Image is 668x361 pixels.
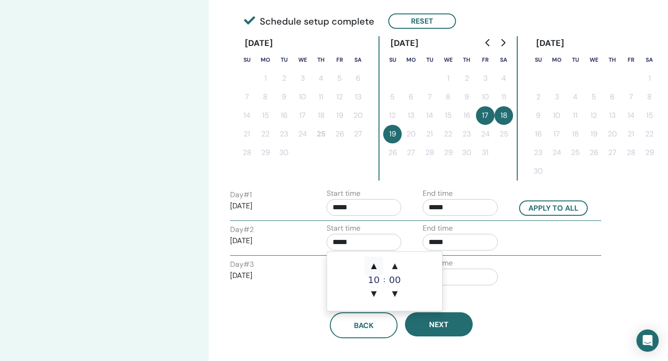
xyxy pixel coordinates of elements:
[439,51,457,69] th: Wednesday
[429,320,449,329] span: Next
[349,106,367,125] button: 20
[481,33,495,52] button: Go to previous month
[640,69,659,88] button: 1
[584,88,603,106] button: 5
[383,257,385,303] div: :
[402,51,420,69] th: Monday
[275,143,293,162] button: 30
[439,69,457,88] button: 1
[383,51,402,69] th: Sunday
[584,143,603,162] button: 26
[293,88,312,106] button: 10
[420,88,439,106] button: 7
[330,69,349,88] button: 5
[640,143,659,162] button: 29
[349,88,367,106] button: 13
[312,125,330,143] button: 25
[457,69,476,88] button: 2
[238,125,256,143] button: 21
[230,200,305,212] p: [DATE]
[312,106,330,125] button: 18
[495,125,513,143] button: 25
[383,88,402,106] button: 5
[293,69,312,88] button: 3
[566,106,584,125] button: 11
[330,51,349,69] th: Friday
[349,125,367,143] button: 27
[603,125,622,143] button: 20
[640,125,659,143] button: 22
[622,125,640,143] button: 21
[385,284,404,303] span: ▼
[547,51,566,69] th: Monday
[439,143,457,162] button: 29
[457,125,476,143] button: 23
[603,88,622,106] button: 6
[640,51,659,69] th: Saturday
[275,51,293,69] th: Tuesday
[230,270,305,281] p: [DATE]
[365,284,383,303] span: ▼
[402,143,420,162] button: 27
[547,125,566,143] button: 17
[256,88,275,106] button: 8
[256,125,275,143] button: 22
[529,88,547,106] button: 2
[584,51,603,69] th: Wednesday
[529,162,547,180] button: 30
[603,143,622,162] button: 27
[354,321,373,330] span: Back
[383,36,426,51] div: [DATE]
[439,106,457,125] button: 15
[349,69,367,88] button: 6
[330,88,349,106] button: 12
[385,257,404,275] span: ▲
[238,88,256,106] button: 7
[385,275,404,284] div: 00
[519,200,588,216] button: Apply to all
[420,143,439,162] button: 28
[402,88,420,106] button: 6
[420,125,439,143] button: 21
[529,143,547,162] button: 23
[622,106,640,125] button: 14
[603,106,622,125] button: 13
[495,69,513,88] button: 4
[420,51,439,69] th: Tuesday
[495,33,510,52] button: Go to next month
[584,106,603,125] button: 12
[423,188,453,199] label: End time
[327,223,360,234] label: Start time
[383,106,402,125] button: 12
[547,88,566,106] button: 3
[529,36,572,51] div: [DATE]
[383,125,402,143] button: 19
[476,69,495,88] button: 3
[312,51,330,69] th: Thursday
[529,51,547,69] th: Sunday
[330,312,398,338] button: Back
[238,106,256,125] button: 14
[383,143,402,162] button: 26
[230,224,254,235] label: Day # 2
[457,143,476,162] button: 30
[230,189,252,200] label: Day # 1
[256,106,275,125] button: 15
[330,106,349,125] button: 19
[312,88,330,106] button: 11
[640,106,659,125] button: 15
[238,51,256,69] th: Sunday
[388,13,456,29] button: Reset
[547,106,566,125] button: 10
[402,125,420,143] button: 20
[476,106,495,125] button: 17
[230,259,254,270] label: Day # 3
[476,88,495,106] button: 10
[622,143,640,162] button: 28
[495,51,513,69] th: Saturday
[349,51,367,69] th: Saturday
[636,329,659,352] div: Open Intercom Messenger
[420,106,439,125] button: 14
[495,88,513,106] button: 11
[640,88,659,106] button: 8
